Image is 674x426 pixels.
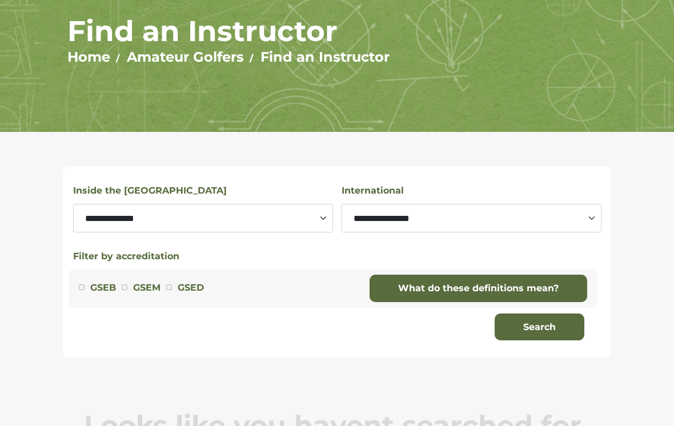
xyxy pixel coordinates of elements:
[73,250,179,264] button: Filter by accreditation
[67,14,607,49] h1: Find an Instructor
[370,275,587,303] a: What do these definitions mean?
[133,281,161,296] label: GSEM
[260,49,390,66] a: Find an Instructor
[67,49,110,66] a: Home
[178,281,204,296] label: GSED
[342,204,601,233] select: Select a country
[73,184,227,199] label: Inside the [GEOGRAPHIC_DATA]
[342,184,404,199] label: International
[90,281,116,296] label: GSEB
[73,204,333,233] select: Select a state
[495,314,584,341] button: Search
[127,49,244,66] a: Amateur Golfers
